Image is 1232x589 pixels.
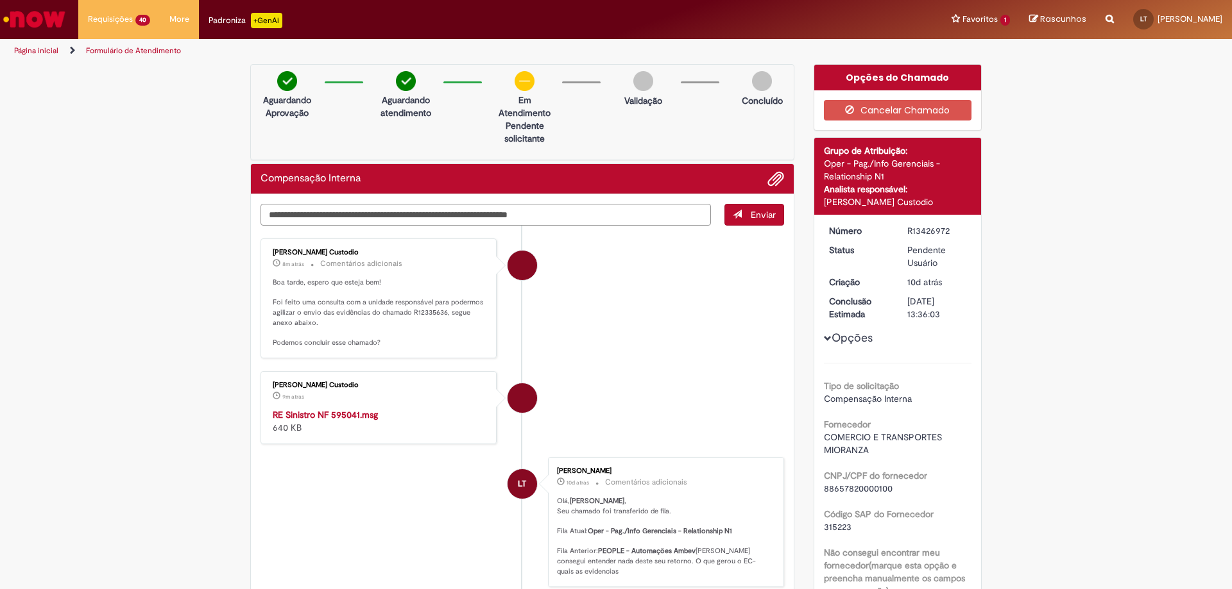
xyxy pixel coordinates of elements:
textarea: Digite sua mensagem aqui... [261,204,711,226]
span: 10d atrás [567,479,589,486]
p: Em Atendimento [493,94,556,119]
span: COMERCIO E TRANSPORTES MIORANZA [824,431,945,456]
span: More [169,13,189,26]
span: 1 [1000,15,1010,26]
button: Cancelar Chamado [824,100,972,120]
time: 28/08/2025 14:14:49 [282,260,304,268]
b: Código SAP do Fornecedor [824,508,934,520]
span: Requisições [88,13,133,26]
dt: Número [819,224,898,237]
div: Opções do Chamado [814,65,982,90]
span: Favoritos [963,13,998,26]
small: Comentários adicionais [320,258,402,269]
button: Adicionar anexos [767,170,784,187]
div: [PERSON_NAME] Custodio [273,249,486,256]
div: Oper - Pag./Info Gerenciais - Relationship N1 [824,157,972,183]
div: Analista responsável: [824,183,972,195]
span: 10d atrás [907,276,942,288]
span: LT [1140,15,1147,23]
p: Aguardando Aprovação [256,94,318,119]
p: Pendente solicitante [493,119,556,145]
img: circle-minus.png [515,71,535,91]
b: Fornecedor [824,419,871,430]
b: Tipo de solicitação [824,380,899,392]
p: Olá, , Seu chamado foi transferido de fila. Fila Atual: Fila Anterior: [PERSON_NAME] consegui ent... [557,496,771,577]
b: Oper - Pag./Info Gerenciais - Relationship N1 [588,526,732,536]
div: Pendente Usuário [907,244,967,269]
p: Validação [624,94,662,107]
button: Enviar [724,204,784,226]
dt: Criação [819,276,898,288]
b: [PERSON_NAME] [570,496,624,506]
p: Concluído [742,94,783,107]
time: 19/08/2025 08:58:43 [907,276,942,288]
div: [DATE] 13:36:03 [907,295,967,320]
div: Igor Alexandre Custodio [508,251,537,280]
h2: Compensação Interna Histórico de tíquete [261,173,361,185]
span: LT [518,469,526,499]
span: Compensação Interna [824,393,912,404]
div: 19/08/2025 08:58:43 [907,276,967,288]
b: PEOPLE - Automações Ambev [598,546,696,556]
b: CNPJ/CPF do fornecedor [824,470,927,481]
img: check-circle-green.png [396,71,416,91]
span: 8m atrás [282,260,304,268]
span: 88657820000100 [824,483,893,494]
span: 40 [135,15,150,26]
span: Enviar [751,209,776,220]
dt: Status [819,244,898,256]
a: Formulário de Atendimento [86,46,181,56]
span: 9m atrás [282,393,304,401]
p: Boa tarde, espero que esteja bem! Foi feito uma consulta com a unidade responsável para podermos ... [273,278,486,348]
a: Página inicial [14,46,58,56]
a: Rascunhos [1029,13,1086,26]
img: img-circle-grey.png [752,71,772,91]
div: Luiz Toscan [508,469,537,499]
div: [PERSON_NAME] [557,467,771,475]
div: 640 KB [273,408,486,434]
ul: Trilhas de página [10,39,812,63]
a: RE Sinistro NF 595041.msg [273,409,378,420]
div: Igor Alexandre Custodio [508,383,537,413]
span: 315223 [824,521,851,533]
dt: Conclusão Estimada [819,295,898,320]
span: Rascunhos [1040,13,1086,25]
span: [PERSON_NAME] [1158,13,1222,24]
p: +GenAi [251,13,282,28]
img: img-circle-grey.png [633,71,653,91]
div: R13426972 [907,224,967,237]
time: 19/08/2025 09:36:03 [567,479,589,486]
img: check-circle-green.png [277,71,297,91]
div: Grupo de Atribuição: [824,144,972,157]
div: [PERSON_NAME] Custodio [824,195,972,208]
small: Comentários adicionais [605,477,687,488]
img: ServiceNow [1,6,67,32]
div: [PERSON_NAME] Custodio [273,381,486,389]
p: Aguardando atendimento [375,94,437,119]
div: Padroniza [209,13,282,28]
